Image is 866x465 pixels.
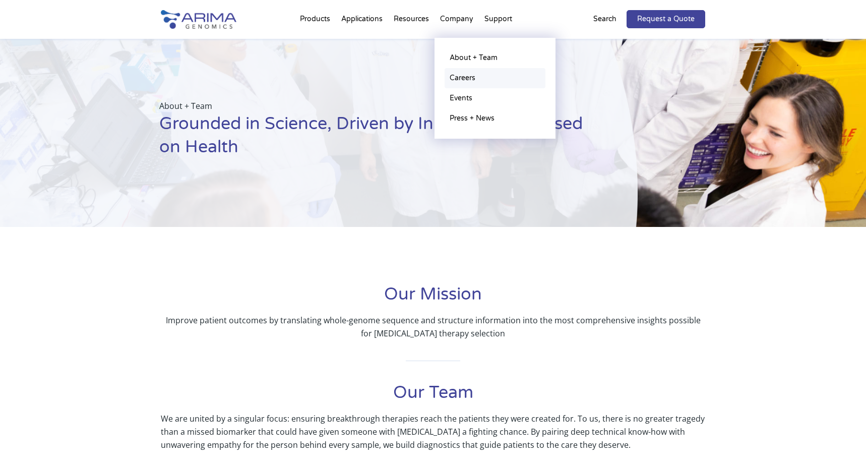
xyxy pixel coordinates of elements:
p: Search [593,13,616,26]
h1: Our Mission [161,283,705,314]
p: About + Team [159,99,587,112]
h1: Our Team [161,381,705,412]
a: Careers [445,68,545,88]
a: Press + News [445,108,545,129]
img: Arima-Genomics-logo [161,10,236,29]
p: We are united by a singular focus: ensuring breakthrough therapies reach the patients they were c... [161,412,705,451]
a: Request a Quote [627,10,705,28]
a: Events [445,88,545,108]
p: Improve patient outcomes by translating whole-genome sequence and structure information into the ... [161,314,705,340]
a: About + Team [445,48,545,68]
h1: Grounded in Science, Driven by Innovation, Focused on Health [159,112,587,166]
